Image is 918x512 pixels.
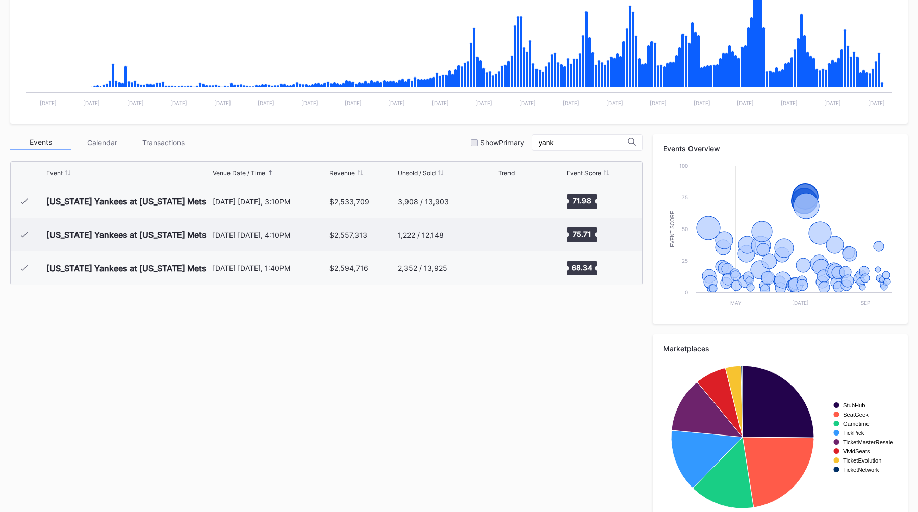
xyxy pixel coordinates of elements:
div: [DATE] [DATE], 4:10PM [213,231,327,239]
div: Events Overview [663,144,898,153]
div: [US_STATE] Yankees at [US_STATE] Mets [46,229,207,240]
text: [DATE] [40,100,57,106]
text: 50 [682,226,688,232]
div: Show Primary [480,138,524,147]
text: [DATE] [650,100,667,106]
text: TicketEvolution [843,457,881,464]
text: 100 [679,163,688,169]
text: [DATE] [432,100,449,106]
text: May [730,300,742,306]
text: [DATE] [127,100,144,106]
div: [US_STATE] Yankees at [US_STATE] Mets [46,263,207,273]
div: 2,352 / 13,925 [398,264,447,272]
text: TicketNetwork [843,467,879,473]
text: Event Score [670,211,675,247]
div: $2,533,709 [329,197,369,206]
text: [DATE] [606,100,623,106]
div: Transactions [133,135,194,150]
text: [DATE] [475,100,492,106]
div: Revenue [329,169,355,177]
text: TickPick [843,430,864,436]
div: Event Score [567,169,601,177]
div: 1,222 / 12,148 [398,231,444,239]
text: [DATE] [781,100,798,106]
text: 68.34 [572,263,592,271]
text: [DATE] [345,100,362,106]
text: Gametime [843,421,870,427]
text: [DATE] [388,100,405,106]
div: Venue Date / Time [213,169,265,177]
text: StubHub [843,402,865,408]
text: [DATE] [737,100,754,106]
text: 75 [682,194,688,200]
text: [DATE] [301,100,318,106]
text: 71.98 [573,196,591,205]
text: [DATE] [694,100,710,106]
input: Search [539,139,628,147]
div: [US_STATE] Yankees at [US_STATE] Mets [46,196,207,207]
div: 3,908 / 13,903 [398,197,449,206]
text: TicketMasterResale [843,439,893,445]
div: $2,557,313 [329,231,367,239]
div: Marketplaces [663,344,898,353]
svg: Chart title [498,255,529,281]
text: 75.71 [573,229,591,238]
text: [DATE] [868,100,885,106]
div: Calendar [71,135,133,150]
text: [DATE] [563,100,579,106]
div: Events [10,135,71,150]
div: Unsold / Sold [398,169,436,177]
div: [DATE] [DATE], 3:10PM [213,197,327,206]
div: Trend [498,169,515,177]
text: [DATE] [258,100,274,106]
div: Event [46,169,63,177]
svg: Chart title [663,161,898,314]
text: [DATE] [824,100,841,106]
text: SeatGeek [843,412,869,418]
div: $2,594,716 [329,264,368,272]
text: [DATE] [170,100,187,106]
text: 0 [685,289,688,295]
div: [DATE] [DATE], 1:40PM [213,264,327,272]
text: [DATE] [519,100,536,106]
svg: Chart title [498,189,529,214]
text: VividSeats [843,448,870,454]
text: Sep [861,300,870,306]
text: 25 [682,258,688,264]
text: [DATE] [83,100,100,106]
svg: Chart title [498,222,529,247]
text: [DATE] [214,100,231,106]
text: [DATE] [792,300,809,306]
